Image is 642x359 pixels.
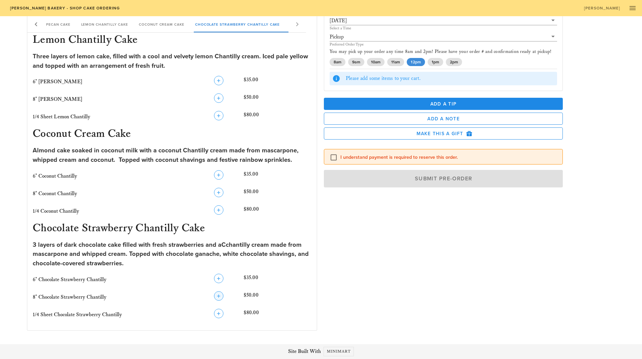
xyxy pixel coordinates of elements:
span: 9am [352,58,360,66]
div: $35.00 [242,169,313,184]
div: Pickup [330,32,557,41]
span: Submit Pre-Order [332,175,555,182]
div: $50.00 [242,290,313,305]
div: 3 layers of dark chocolate cake filled with fresh strawberries and aCchantilly cream made from ma... [33,240,311,268]
span: [PERSON_NAME] Bakery - Shop Cake Ordering [9,6,120,10]
h3: Chocolate Strawberry Chantilly Cake [31,221,313,236]
label: I understand payment is required to reserve this order. [340,154,557,161]
h3: Coconut Cream Cake [31,127,313,142]
span: 8am [334,58,341,66]
button: Add a Note [324,113,563,125]
a: [PERSON_NAME] [579,3,624,13]
a: [PERSON_NAME] Bakery - Shop Cake Ordering [5,3,124,13]
div: [DATE] [330,18,347,24]
span: 8" Coconut Chantilly [33,190,77,197]
div: $80.00 [242,204,313,219]
span: 6" Chocolate Strawberry Chantilly [33,276,106,283]
div: Chocolate Strawberry Chantilly Cake [190,16,285,32]
a: Minimart [324,347,354,356]
span: 1/4 Sheet Lemon Chantilly [33,114,90,120]
span: 6" Coconut Chantilly [33,173,77,179]
div: Please add some items to your cart. [346,75,555,82]
button: Submit Pre-Order [324,170,563,187]
button: Add a Tip [324,98,563,110]
p: You may pick up your order any time 8am and 2pm! Please have your order # and confirmation ready ... [330,49,557,55]
div: $50.00 [242,186,313,201]
div: Coconut Cream Cake [133,16,190,32]
div: Three layers of lemon cake, filled with a cool and velvety lemon Chantilly cream. Iced pale yello... [33,52,311,70]
span: 11am [391,58,400,66]
div: $50.00 [242,92,313,107]
div: $80.00 [242,110,313,124]
span: Minimart [327,349,351,354]
span: Add a Tip [329,101,558,107]
div: Almond cake soaked in coconut milk with a coconut Chantilly cream made from mascarpone, whipped c... [33,146,311,164]
span: 1pm [431,58,439,66]
span: 6" [PERSON_NAME] [33,79,82,85]
div: Select a Time [330,26,557,30]
h3: Lemon Chantilly Cake [31,33,313,48]
span: [PERSON_NAME] [584,6,620,10]
div: Lemon Chantilly Cake [76,16,134,32]
span: 10am [371,58,380,66]
div: Preferred Order Type [330,42,557,47]
div: $80.00 [242,307,313,322]
div: Pickup [330,34,344,40]
span: 1/4 Coconut Chantilly [33,208,79,214]
div: $35.00 [242,272,313,287]
button: Make this a Gift [324,127,563,140]
div: [DATE] [330,16,557,25]
span: Add a Note [330,116,557,121]
span: Make this a Gift [330,130,557,137]
span: 1/4 Sheet Chocolate Strawberry Chantilly [33,311,122,318]
span: 8" Chocolate Strawberry Chantilly [33,294,106,300]
div: $35.00 [242,74,313,89]
span: Site Built With [288,348,321,356]
span: 12pm [411,58,421,66]
span: 2pm [450,58,458,66]
span: 8" [PERSON_NAME] [33,96,82,102]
